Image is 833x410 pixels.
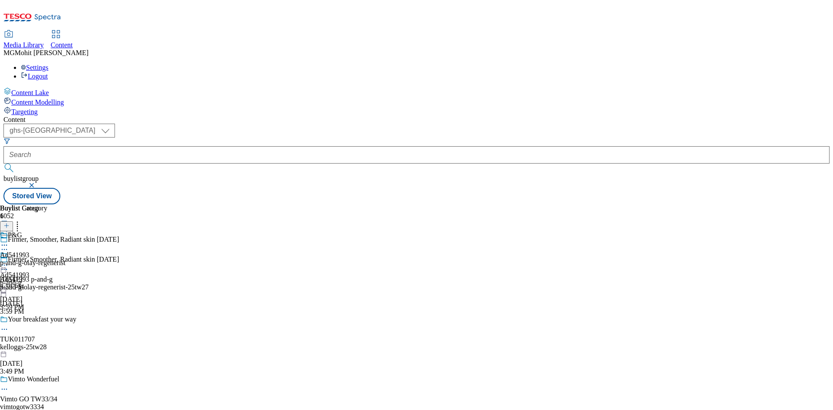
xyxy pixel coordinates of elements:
div: Your breakfast your way [8,315,76,323]
span: Mohit [PERSON_NAME] [15,49,89,56]
input: Search [3,146,830,164]
span: Media Library [3,41,44,49]
a: Content Modelling [3,97,830,106]
span: Content Lake [11,89,49,96]
a: Media Library [3,31,44,49]
div: P&G [8,231,22,239]
span: Content [51,41,73,49]
div: Vimto Wonderfuel [8,375,59,383]
div: Content [3,116,830,124]
span: Targeting [11,108,38,115]
span: buylistgroup [3,175,39,182]
a: Content [51,31,73,49]
a: Settings [21,64,49,71]
svg: Search Filters [3,138,10,144]
a: Targeting [3,106,830,116]
span: Content Modelling [11,98,64,106]
span: MG [3,49,15,56]
button: Stored View [3,188,60,204]
a: Logout [21,72,48,80]
a: Content Lake [3,87,830,97]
